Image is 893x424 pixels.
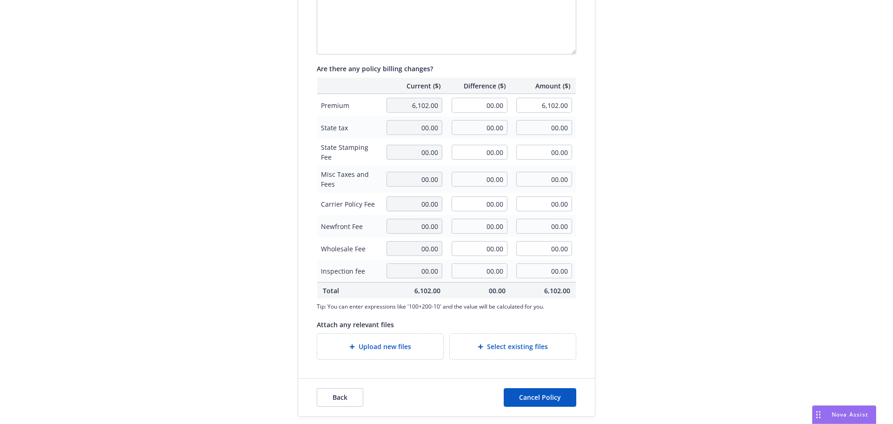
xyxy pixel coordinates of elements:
div: Drag to move [813,406,824,424]
span: State tax [321,123,377,133]
span: Are there any policy billing changes? [317,64,433,73]
button: Back [317,388,363,407]
span: Carrier Policy Fee [321,199,377,209]
span: Premium [321,101,377,110]
span: Amount ($) [517,81,571,91]
span: Misc Taxes and Fees [321,169,377,189]
span: Difference ($) [452,81,506,91]
div: Upload new files [317,333,444,360]
span: Total [323,286,375,296]
span: Inspection fee [321,266,377,276]
span: Select existing files [487,342,548,351]
span: 00.00 [452,286,506,296]
div: Select existing files [449,333,576,360]
span: Tip: You can enter expressions like '100+200-10' and the value will be calculated for you. [317,303,576,310]
button: Cancel Policy [504,388,576,407]
span: Upload new files [359,342,411,351]
span: Back [333,393,347,402]
span: Newfront Fee [321,222,377,231]
span: 6,102.00 [517,286,571,296]
span: Wholesale Fee [321,244,377,254]
span: State Stamping Fee [321,142,377,162]
span: 6,102.00 [387,286,440,296]
span: Attach any relevant files [317,320,394,329]
span: Current ($) [387,81,440,91]
span: Cancel Policy [519,393,561,402]
span: Nova Assist [832,411,868,418]
button: Nova Assist [812,405,876,424]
